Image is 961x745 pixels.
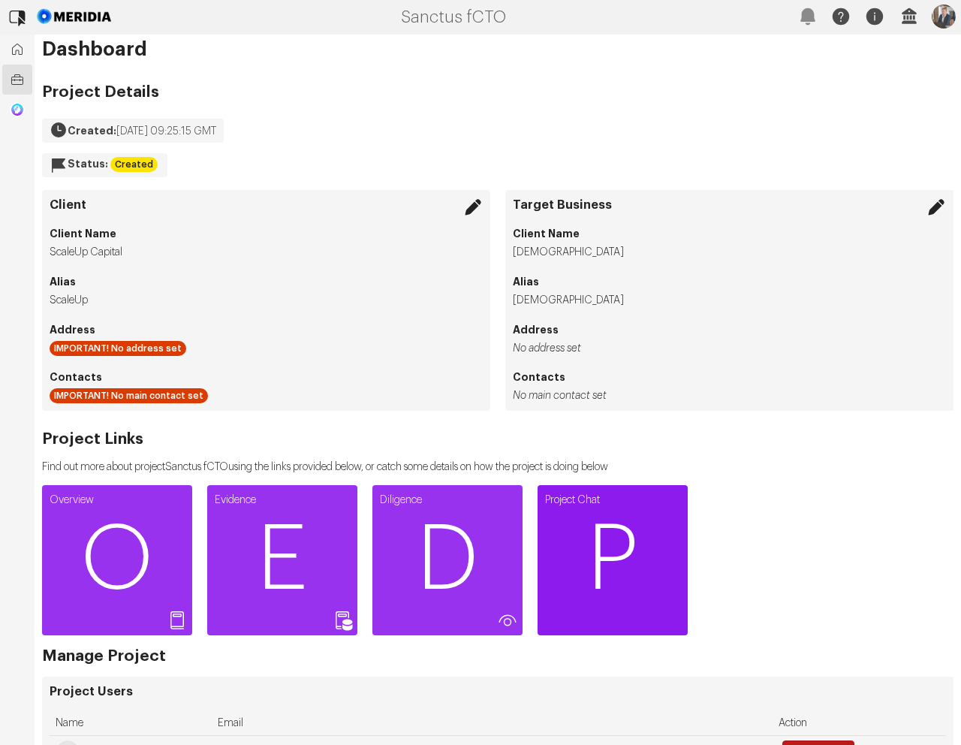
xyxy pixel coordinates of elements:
[513,391,607,401] i: No main contact set
[68,158,108,169] strong: Status:
[42,485,192,635] a: OverviewO
[513,274,946,289] h4: Alias
[42,42,953,57] h1: Dashboard
[110,157,158,172] div: Created
[538,515,688,605] span: P
[2,95,32,125] a: Generic Chat
[42,515,192,605] span: O
[50,293,483,308] li: ScaleUp
[10,102,25,117] img: Generic Chat
[42,649,166,664] h2: Manage Project
[513,322,946,337] h4: Address
[207,485,357,635] a: EvidenceE
[513,226,946,241] h4: Client Name
[50,245,483,260] li: ScaleUp Capital
[932,5,956,29] img: Profile Icon
[42,432,608,447] h2: Project Links
[50,388,208,403] div: IMPORTANT! No main contact set
[372,515,523,605] span: D
[50,341,186,356] div: IMPORTANT! No address set
[513,198,946,213] h3: Target Business
[218,711,767,735] div: Email
[50,684,946,699] h3: Project Users
[513,343,581,354] i: No address set
[50,226,483,241] h4: Client Name
[116,126,216,137] span: [DATE] 09:25:15 GMT
[513,293,946,308] li: [DEMOGRAPHIC_DATA]
[513,369,946,385] h4: Contacts
[207,515,357,605] span: E
[513,245,946,260] li: [DEMOGRAPHIC_DATA]
[50,198,483,213] h3: Client
[538,485,688,635] a: Project ChatP
[50,274,483,289] h4: Alias
[56,711,206,735] div: Name
[50,121,68,139] svg: Created On
[372,485,523,635] a: DiligenceD
[42,85,224,100] h2: Project Details
[42,460,608,475] p: Find out more about project Sanctus fCTO using the links provided below, or catch some details on...
[50,322,483,337] h4: Address
[50,369,483,385] h4: Contacts
[779,711,940,735] div: Action
[68,125,116,136] strong: Created:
